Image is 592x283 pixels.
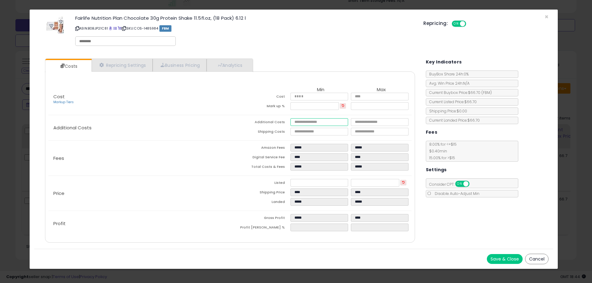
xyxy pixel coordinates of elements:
[456,181,463,187] span: ON
[426,81,470,86] span: Avg. Win Price 24h: N/A
[426,148,447,154] span: $0.40 min
[481,90,492,95] span: ( FBM )
[465,21,475,26] span: OFF
[230,118,290,128] td: Additional Costs
[426,99,477,104] span: Current Listed Price: $66.70
[426,128,438,136] h5: Fees
[109,26,112,31] a: BuyBox page
[45,60,91,72] a: Costs
[468,181,478,187] span: OFF
[48,156,230,161] p: Fees
[426,118,480,123] span: Current Landed Price: $66.70
[153,59,207,71] a: Business Pricing
[48,191,230,196] p: Price
[487,254,523,264] button: Save & Close
[230,102,290,112] td: Mark up %
[48,94,230,105] p: Cost
[426,155,455,160] span: 15.00 % for > $15
[46,16,64,34] img: 41LXNWbpwwL._SL60_.jpg
[426,71,469,77] span: BuyBox Share 24h: 0%
[230,179,290,188] td: Listed
[75,16,414,20] h3: Fairlife Nutrition Plan Chocolate 30g Protein Shake 11.5fl.oz, (18 Pack) 6.12 l
[118,26,121,31] a: Your listing only
[426,182,478,187] span: Consider CPT:
[426,142,457,160] span: 8.00 % for <= $15
[48,221,230,226] p: Profit
[113,26,117,31] a: All offer listings
[48,125,230,130] p: Additional Costs
[207,59,252,71] a: Analytics
[230,224,290,233] td: Profit [PERSON_NAME] %
[230,128,290,137] td: Shipping Costs
[290,87,351,93] th: Min
[426,108,467,114] span: Shipping Price: $0.00
[53,100,74,104] a: Markup Tiers
[545,12,549,21] span: ×
[230,144,290,153] td: Amazon Fees
[452,21,460,26] span: ON
[432,191,479,196] span: Disable Auto-Adjust Min
[75,23,414,33] p: ASIN: B0BJP21C81 | SKU: COS-1485984
[230,153,290,163] td: Digital Service Fee
[230,93,290,102] td: Cost
[230,214,290,224] td: Gross Profit
[230,188,290,198] td: Shipping Price
[351,87,411,93] th: Max
[159,25,172,32] span: FBM
[92,59,153,71] a: Repricing Settings
[423,21,448,26] h5: Repricing:
[426,166,447,174] h5: Settings
[230,163,290,172] td: Total Costs & Fees
[426,58,462,66] h5: Key Indicators
[426,90,492,95] span: Current Buybox Price:
[230,198,290,208] td: Landed
[525,254,549,264] button: Cancel
[468,90,492,95] span: $66.70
